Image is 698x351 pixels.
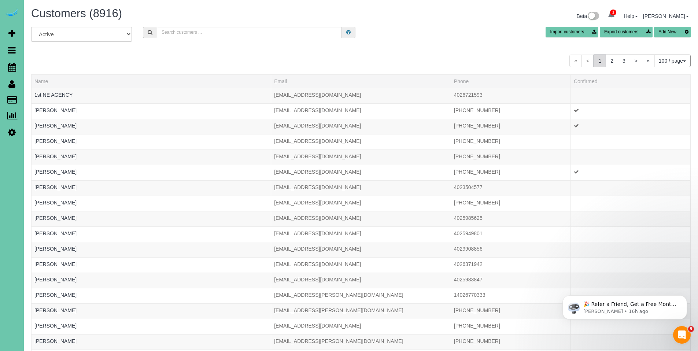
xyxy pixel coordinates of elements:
th: Phone [451,74,570,88]
span: 🎉 Refer a Friend, Get a Free Month! 🎉 Love Automaid? Share the love! When you refer a friend who ... [32,21,125,100]
a: Automaid Logo [4,7,19,18]
td: Phone [451,180,570,196]
td: Email [271,165,451,180]
td: Email [271,242,451,257]
a: [PERSON_NAME] [34,123,77,129]
div: Tags [34,299,268,300]
a: [PERSON_NAME] [34,230,77,236]
td: Phone [451,334,570,350]
div: Tags [34,283,268,285]
td: Email [271,196,451,211]
a: 1 [604,7,618,23]
td: Email [271,257,451,273]
a: [PERSON_NAME] [34,169,77,175]
td: Email [271,119,451,134]
div: Tags [34,345,268,347]
p: Message from Ellie, sent 16h ago [32,28,126,35]
td: Email [271,319,451,334]
span: 1 [610,10,616,15]
div: Tags [34,252,268,254]
td: Confirmed [570,149,690,165]
div: Tags [34,237,268,239]
td: Email [271,226,451,242]
div: Tags [34,222,268,223]
td: Confirmed [570,119,690,134]
a: [PERSON_NAME] [34,292,77,298]
div: Tags [34,99,268,100]
span: < [581,55,594,67]
td: Confirmed [570,88,690,103]
td: Name [32,319,271,334]
a: 1st NE AGENCY [34,92,73,98]
td: Confirmed [570,273,690,288]
td: Email [271,288,451,303]
a: [PERSON_NAME] [34,200,77,206]
td: Name [32,334,271,350]
div: Tags [34,175,268,177]
td: Name [32,242,271,257]
a: [PERSON_NAME] [34,215,77,221]
td: Name [32,119,271,134]
td: Confirmed [570,334,690,350]
td: Phone [451,134,570,149]
a: [PERSON_NAME] [34,184,77,190]
td: Name [32,196,271,211]
td: Phone [451,165,570,180]
td: Name [32,88,271,103]
td: Phone [451,149,570,165]
a: Beta [577,13,599,19]
a: » [642,55,654,67]
div: Tags [34,206,268,208]
td: Phone [451,288,570,303]
td: Email [271,180,451,196]
a: [PERSON_NAME] [34,138,77,144]
td: Confirmed [570,134,690,149]
th: Name [32,74,271,88]
td: Name [32,180,271,196]
td: Email [271,149,451,165]
td: Name [32,103,271,119]
td: Phone [451,103,570,119]
td: Phone [451,257,570,273]
td: Name [32,303,271,319]
td: Confirmed [570,257,690,273]
div: Tags [34,114,268,116]
td: Name [32,134,271,149]
td: Name [32,165,271,180]
a: 3 [618,55,630,67]
div: Tags [34,268,268,270]
td: Phone [451,211,570,226]
input: Search customers ... [157,27,342,38]
button: Add New [654,27,691,37]
button: 100 / page [654,55,691,67]
div: Tags [34,160,268,162]
button: Import customers [546,27,598,37]
a: [PERSON_NAME] [34,154,77,159]
span: Customers (8916) [31,7,122,20]
td: Email [271,134,451,149]
td: Confirmed [570,196,690,211]
td: Phone [451,119,570,134]
div: Tags [34,129,268,131]
iframe: Intercom live chat [673,326,691,344]
td: Confirmed [570,180,690,196]
span: « [569,55,582,67]
td: Phone [451,319,570,334]
td: Phone [451,242,570,257]
button: Export customers [600,27,653,37]
td: Phone [451,196,570,211]
a: [PERSON_NAME] [643,13,689,19]
td: Email [271,88,451,103]
div: Tags [34,145,268,147]
td: Phone [451,303,570,319]
td: Email [271,103,451,119]
td: Confirmed [570,226,690,242]
span: 1 [594,55,606,67]
span: 9 [688,326,694,332]
th: Email [271,74,451,88]
td: Name [32,273,271,288]
th: Confirmed [570,74,690,88]
td: Confirmed [570,242,690,257]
